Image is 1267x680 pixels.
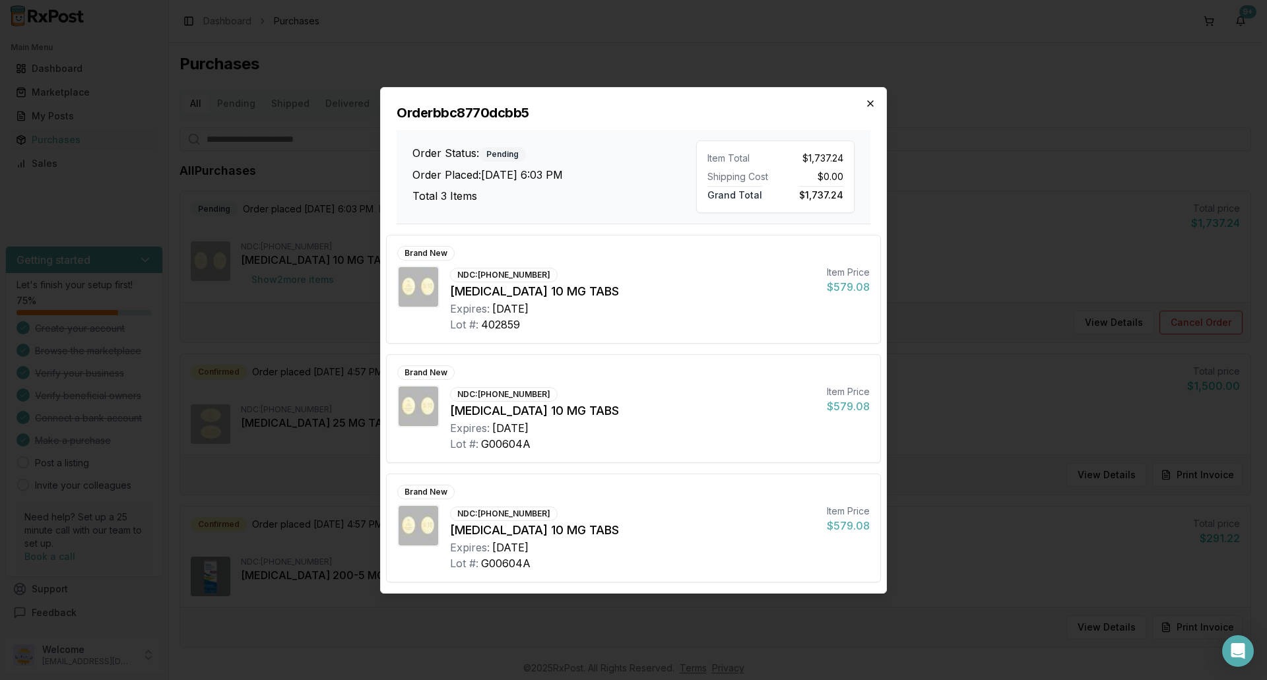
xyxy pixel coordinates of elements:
div: [DATE] [492,540,529,555]
div: 402859 [481,317,520,332]
span: Grand Total [707,186,762,201]
div: Lot #: [450,436,478,452]
div: Lot #: [450,555,478,571]
div: Item Price [827,385,870,398]
div: Item Price [827,266,870,279]
div: [MEDICAL_DATA] 10 MG TABS [450,402,816,420]
div: Expires: [450,301,490,317]
span: $1,737.24 [799,186,843,201]
div: NDC: [PHONE_NUMBER] [450,507,558,521]
div: $579.08 [827,518,870,534]
div: [MEDICAL_DATA] 10 MG TABS [450,521,816,540]
div: $1,737.24 [781,152,843,165]
h2: Order bbc8770dcbb5 [397,104,870,122]
div: NDC: [PHONE_NUMBER] [450,387,558,402]
div: [DATE] [492,420,529,436]
h3: Total 3 Items [412,187,696,203]
div: [MEDICAL_DATA] 10 MG TABS [450,282,816,301]
div: Shipping Cost [707,170,770,183]
div: Pending [479,146,526,161]
img: Jardiance 10 MG TABS [399,506,438,545]
div: G00604A [481,555,531,571]
div: Brand New [397,246,455,261]
div: $0.00 [781,170,843,183]
div: $579.08 [827,398,870,414]
div: Expires: [450,540,490,555]
div: Item Total [707,152,770,165]
div: G00604A [481,436,531,452]
div: Item Price [827,505,870,518]
h3: Order Status: [412,144,696,161]
div: Lot #: [450,317,478,332]
div: Brand New [397,365,455,380]
img: Jardiance 10 MG TABS [399,267,438,307]
img: Jardiance 10 MG TABS [399,386,438,426]
div: [DATE] [492,301,529,317]
h3: Order Placed: [DATE] 6:03 PM [412,166,696,182]
div: Expires: [450,420,490,436]
div: NDC: [PHONE_NUMBER] [450,268,558,282]
div: Brand New [397,485,455,499]
div: $579.08 [827,279,870,295]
